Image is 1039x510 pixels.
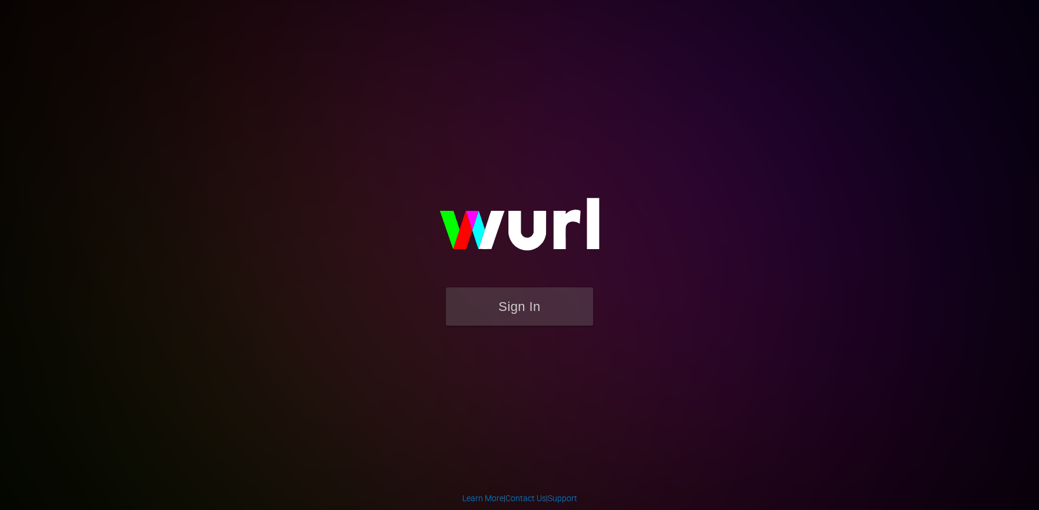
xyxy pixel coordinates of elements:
a: Contact Us [505,494,546,503]
a: Support [548,494,577,503]
img: wurl-logo-on-black-223613ac3d8ba8fe6dc639794a292ebdb59501304c7dfd60c99c58986ef67473.svg [402,173,637,287]
button: Sign In [446,287,593,326]
div: | | [462,492,577,504]
a: Learn More [462,494,504,503]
